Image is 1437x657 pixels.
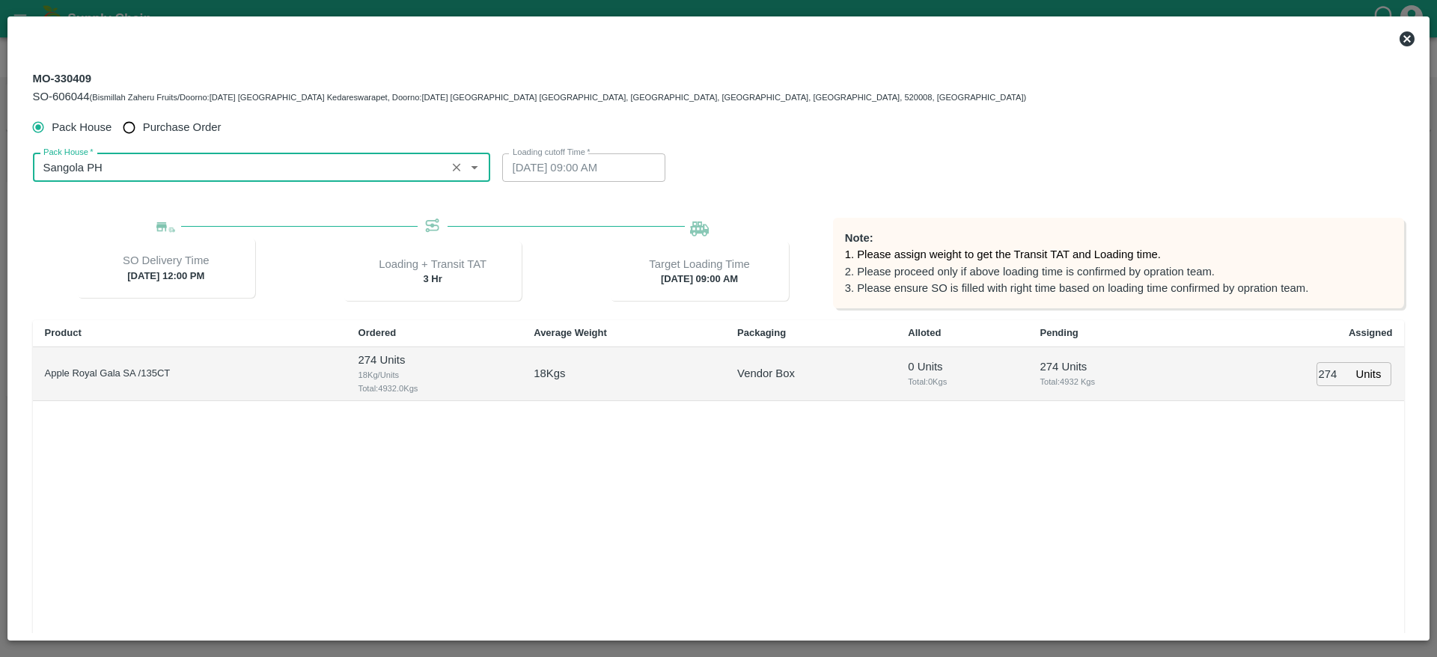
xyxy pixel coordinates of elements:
[513,147,591,159] label: Loading cutoff Time
[359,327,397,338] b: Ordered
[465,158,484,177] button: Open
[359,352,510,368] p: 274 Units
[45,327,82,338] b: Product
[33,88,1027,105] div: (Bismillah Zaheru Fruits/Doorno:[DATE] [GEOGRAPHIC_DATA] Kedareswarapet, Doorno:[DATE] [GEOGRAPHI...
[359,368,510,382] span: 18 Kg/Units
[33,347,347,401] td: Apple Royal Gala SA /135CT
[649,256,750,272] p: Target Loading Time
[737,327,786,338] b: Packaging
[1317,362,1349,385] input: 0
[52,119,112,135] span: Pack House
[77,238,255,298] div: [DATE] 12:00 PM
[1356,366,1382,382] p: Units
[344,241,522,301] div: 3 Hr
[908,358,1016,375] p: 0 Units
[534,365,565,382] p: 18 Kgs
[502,153,655,182] input: Choose date, selected date is Oct 5, 2025
[143,119,222,135] span: Purchase Order
[37,158,442,177] input: Select Pack House
[845,263,1393,280] p: 2. Please proceed only if above loading time is confirmed by opration team.
[845,246,1393,263] p: 1. Please assign weight to get the Transit TAT and Loading time.
[908,327,941,338] b: Alloted
[1349,327,1393,338] b: Assigned
[156,222,175,233] img: Delivery
[908,375,1016,388] span: Total: 0 Kgs
[33,69,1027,105] div: MO-330409
[1040,327,1078,338] b: Pending
[690,218,709,236] img: Loading
[379,256,486,272] p: Loading + Transit TAT
[737,365,795,382] p: Vendor Box
[845,280,1393,296] p: 3. Please ensure SO is filled with right time based on loading time confirmed by opration team.
[447,158,467,178] button: Clear
[33,91,90,103] span: SO-606044
[1040,375,1183,388] span: Total: 4932 Kgs
[845,232,873,244] b: Note:
[424,218,442,236] img: Transit
[610,241,788,301] div: [DATE] 09:00 AM
[359,382,510,395] span: Total: 4932.0 Kgs
[1040,358,1183,375] p: 274 Units
[123,252,209,269] p: SO Delivery Time
[43,147,94,159] label: Pack House
[534,327,607,338] b: Average Weight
